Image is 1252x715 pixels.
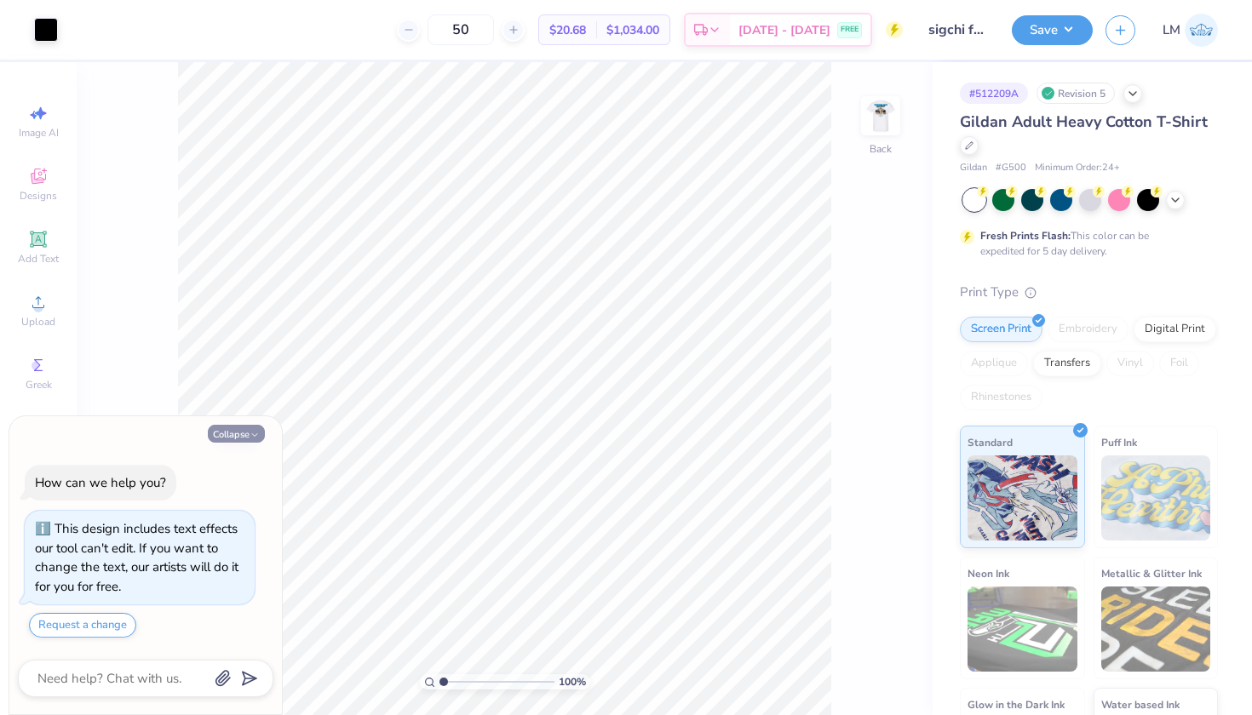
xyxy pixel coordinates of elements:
[1185,14,1218,47] img: Lauren Mcdougal
[960,112,1208,132] span: Gildan Adult Heavy Cotton T-Shirt
[864,99,898,133] img: Back
[960,83,1028,104] div: # 512209A
[1101,455,1211,541] img: Puff Ink
[968,586,1077,672] img: Neon Ink
[29,613,136,638] button: Request a change
[1106,351,1154,376] div: Vinyl
[968,695,1065,713] span: Glow in the Dark Ink
[428,14,494,45] input: – –
[980,228,1190,259] div: This color can be expedited for 5 day delivery.
[960,283,1218,302] div: Print Type
[960,385,1042,410] div: Rhinestones
[1134,317,1216,342] div: Digital Print
[968,455,1077,541] img: Standard
[20,189,57,203] span: Designs
[960,317,1042,342] div: Screen Print
[35,520,238,595] div: This design includes text effects our tool can't edit. If you want to change the text, our artist...
[208,425,265,443] button: Collapse
[21,315,55,329] span: Upload
[960,351,1028,376] div: Applique
[968,433,1013,451] span: Standard
[1101,586,1211,672] img: Metallic & Glitter Ink
[559,674,586,689] span: 100 %
[19,126,59,140] span: Image AI
[1163,14,1218,47] a: LM
[916,13,999,47] input: Untitled Design
[1163,20,1180,40] span: LM
[35,474,166,491] div: How can we help you?
[549,21,586,39] span: $20.68
[968,564,1009,582] span: Neon Ink
[980,229,1071,243] strong: Fresh Prints Flash:
[1159,351,1199,376] div: Foil
[1101,564,1202,582] span: Metallic & Glitter Ink
[18,252,59,266] span: Add Text
[606,21,659,39] span: $1,034.00
[996,161,1026,175] span: # G500
[1101,433,1137,451] span: Puff Ink
[870,141,892,157] div: Back
[1101,695,1180,713] span: Water based Ink
[738,21,830,39] span: [DATE] - [DATE]
[960,161,987,175] span: Gildan
[26,378,52,392] span: Greek
[1035,161,1120,175] span: Minimum Order: 24 +
[1012,15,1093,45] button: Save
[1037,83,1115,104] div: Revision 5
[841,24,859,36] span: FREE
[1033,351,1101,376] div: Transfers
[1048,317,1129,342] div: Embroidery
